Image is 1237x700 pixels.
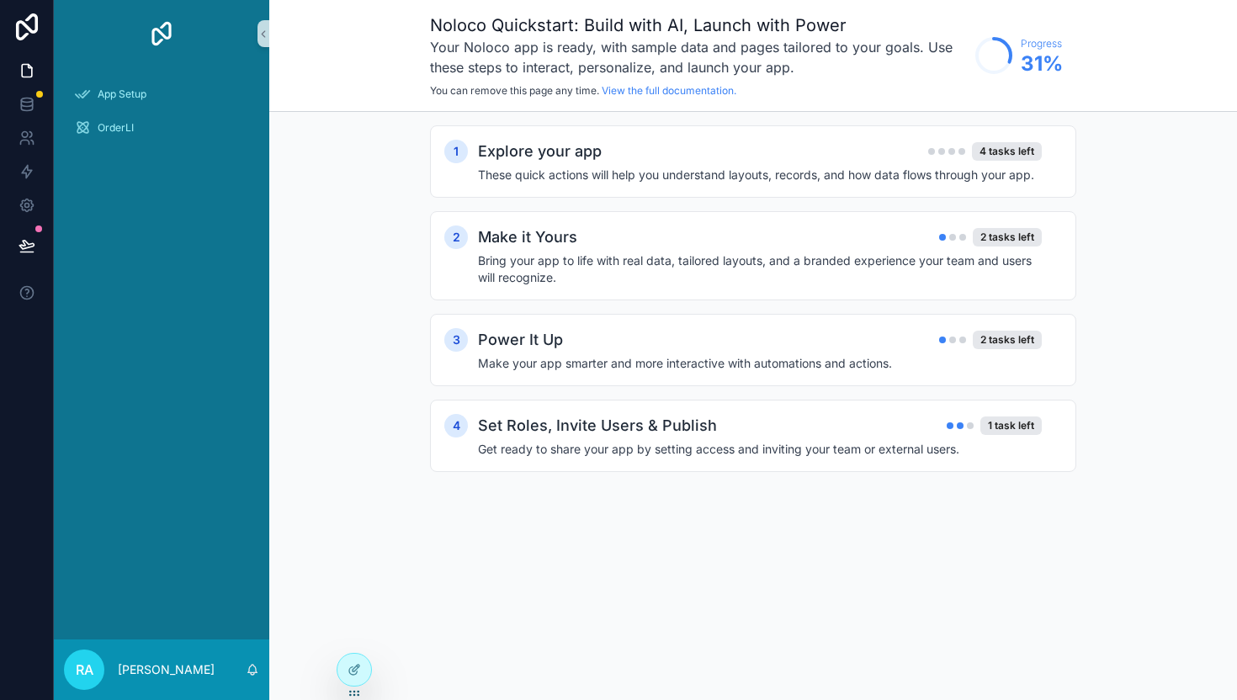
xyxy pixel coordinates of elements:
a: OrderLI [64,113,259,143]
div: scrollable content [54,67,269,165]
span: OrderLI [98,121,134,135]
span: Progress [1021,37,1063,50]
p: [PERSON_NAME] [118,661,215,678]
a: App Setup [64,79,259,109]
h1: Noloco Quickstart: Build with AI, Launch with Power [430,13,967,37]
span: RA [76,660,93,680]
span: You can remove this page any time. [430,84,599,97]
img: App logo [148,20,175,47]
span: App Setup [98,87,146,101]
a: View the full documentation. [602,84,736,97]
span: 31 % [1021,50,1063,77]
h3: Your Noloco app is ready, with sample data and pages tailored to your goals. Use these steps to i... [430,37,967,77]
